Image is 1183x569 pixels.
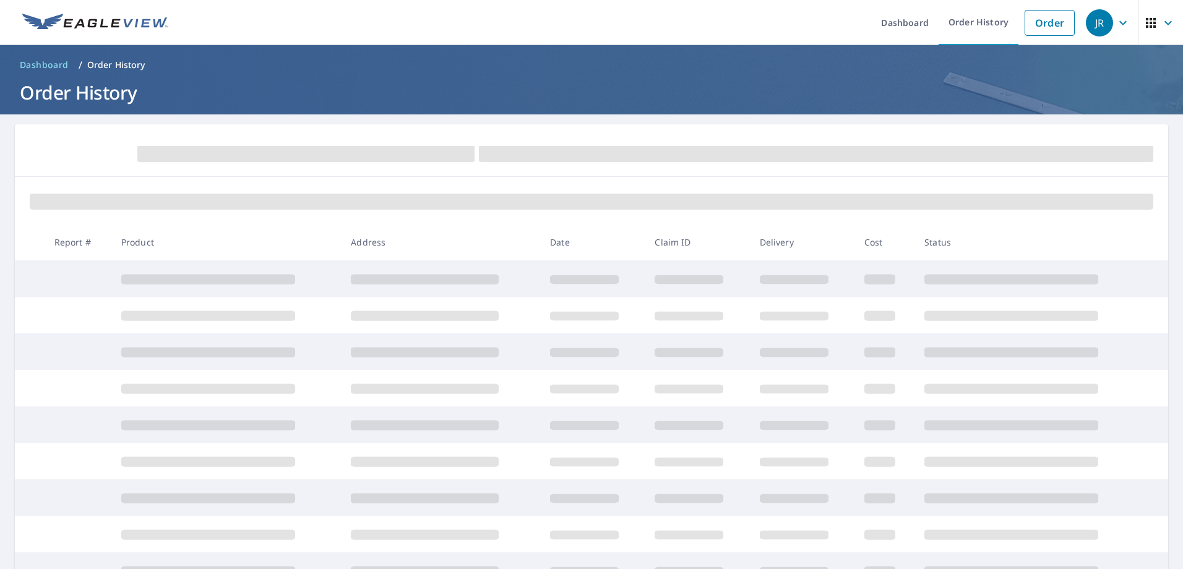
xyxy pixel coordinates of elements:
th: Cost [854,224,914,260]
th: Delivery [750,224,854,260]
a: Order [1025,10,1075,36]
th: Claim ID [645,224,749,260]
a: Dashboard [15,55,74,75]
th: Date [540,224,645,260]
h1: Order History [15,80,1168,105]
th: Report # [45,224,111,260]
th: Address [341,224,540,260]
th: Status [914,224,1145,260]
nav: breadcrumb [15,55,1168,75]
li: / [79,58,82,72]
img: EV Logo [22,14,168,32]
th: Product [111,224,342,260]
p: Order History [87,59,145,71]
div: JR [1086,9,1113,36]
span: Dashboard [20,59,69,71]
